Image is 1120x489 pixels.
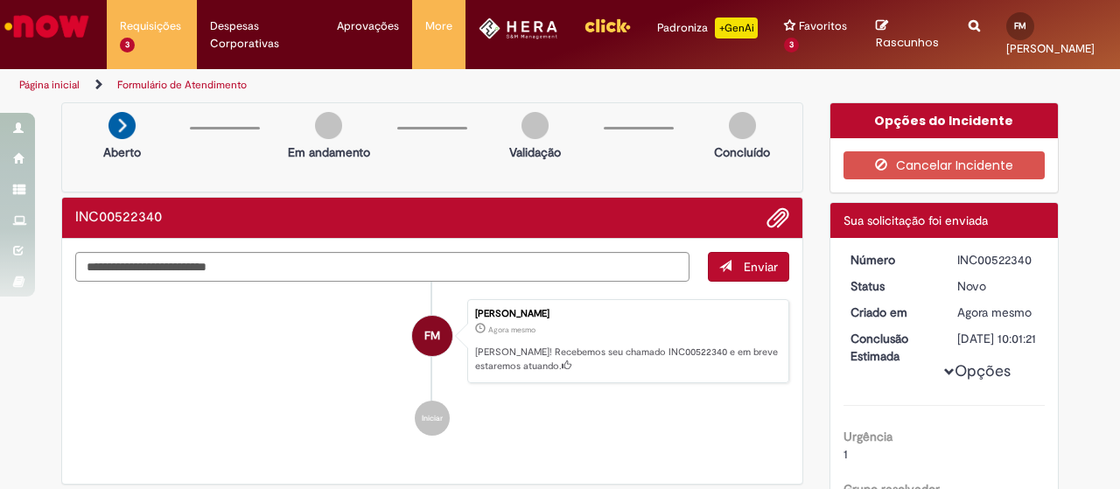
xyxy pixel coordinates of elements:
span: Agora mesmo [488,325,535,335]
div: INC00522340 [957,251,1039,269]
div: Opções do Incidente [830,103,1059,138]
span: Sua solicitação foi enviada [843,213,988,228]
dt: Status [837,277,945,295]
p: [PERSON_NAME]! Recebemos seu chamado INC00522340 e em breve estaremos atuando. [475,346,780,373]
img: ServiceNow [2,9,92,44]
button: Enviar [708,252,789,282]
button: Adicionar anexos [766,206,789,229]
ul: Histórico de tíquete [75,282,789,453]
img: img-circle-grey.png [521,112,549,139]
div: [DATE] 10:01:21 [957,330,1039,347]
dt: Criado em [837,304,945,321]
a: Página inicial [19,78,80,92]
span: Agora mesmo [957,304,1032,320]
div: Padroniza [657,17,758,38]
p: Concluído [714,143,770,161]
span: More [425,17,452,35]
p: Aberto [103,143,141,161]
time: 27/08/2025 17:01:21 [957,304,1032,320]
a: Rascunhos [876,18,942,51]
a: Formulário de Atendimento [117,78,247,92]
span: Requisições [120,17,181,35]
span: Rascunhos [876,34,939,51]
span: 1 [843,446,848,462]
time: 27/08/2025 17:01:21 [488,325,535,335]
img: HeraLogo.png [479,17,558,39]
ul: Trilhas de página [13,69,733,101]
h2: INC00522340 Histórico de tíquete [75,210,162,226]
textarea: Digite sua mensagem aqui... [75,252,689,281]
img: click_logo_yellow_360x200.png [584,12,631,38]
span: [PERSON_NAME] [1006,41,1095,56]
span: Enviar [744,259,778,275]
span: FM [1014,20,1026,31]
div: Felipe Laudanna Maluhy [412,316,452,356]
b: Urgência [843,429,892,444]
div: 27/08/2025 17:01:21 [957,304,1039,321]
span: Aprovações [337,17,399,35]
button: Cancelar Incidente [843,151,1046,179]
span: Favoritos [799,17,847,35]
img: img-circle-grey.png [315,112,342,139]
dt: Número [837,251,945,269]
dt: Conclusão Estimada [837,330,945,365]
img: img-circle-grey.png [729,112,756,139]
div: [PERSON_NAME] [475,309,780,319]
p: Em andamento [288,143,370,161]
img: arrow-next.png [108,112,136,139]
p: Validação [509,143,561,161]
p: +GenAi [715,17,758,38]
li: Felipe Laudanna Maluhy [75,299,789,383]
span: FM [424,315,440,357]
span: Despesas Corporativas [210,17,311,52]
span: 3 [784,38,799,52]
div: Novo [957,277,1039,295]
span: 3 [120,38,135,52]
